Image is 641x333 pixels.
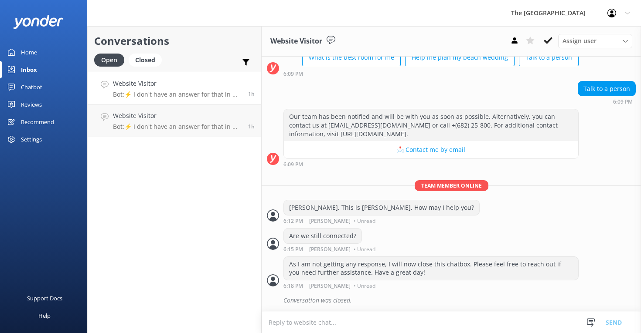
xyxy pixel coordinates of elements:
[284,141,578,158] button: 📩 Contact me by email
[519,49,579,66] button: Talk to a person
[129,54,162,67] div: Closed
[283,219,303,224] strong: 6:12 PM
[309,219,351,224] span: [PERSON_NAME]
[283,283,579,289] div: Aug 22 2025 12:18am (UTC -10:00) Pacific/Honolulu
[354,219,375,224] span: • Unread
[354,283,375,289] span: • Unread
[563,36,597,46] span: Assign user
[558,34,632,48] div: Assign User
[309,283,351,289] span: [PERSON_NAME]
[354,247,375,252] span: • Unread
[21,131,42,148] div: Settings
[113,111,242,121] h4: Website Visitor
[21,78,42,96] div: Chatbot
[284,229,361,243] div: Are we still connected?
[113,123,242,131] p: Bot: ⚡ I don't have an answer for that in my knowledge base. Please try and rephrase your questio...
[309,247,351,252] span: [PERSON_NAME]
[284,109,578,141] div: Our team has been notified and will be with you as soon as possible. Alternatively, you can conta...
[21,113,54,131] div: Recommend
[21,96,42,113] div: Reviews
[415,180,488,191] span: Team member online
[283,218,480,224] div: Aug 22 2025 12:12am (UTC -10:00) Pacific/Honolulu
[13,15,63,29] img: yonder-white-logo.png
[27,289,62,307] div: Support Docs
[283,283,303,289] strong: 6:18 PM
[283,161,579,167] div: Aug 22 2025 12:09am (UTC -10:00) Pacific/Honolulu
[283,71,579,77] div: Aug 22 2025 12:09am (UTC -10:00) Pacific/Honolulu
[248,90,255,98] span: Aug 24 2025 01:14am (UTC -10:00) Pacific/Honolulu
[113,79,242,88] h4: Website Visitor
[283,293,636,308] div: Conversation was closed.
[283,247,303,252] strong: 6:15 PM
[21,61,37,78] div: Inbox
[578,81,635,96] div: Talk to a person
[270,36,322,47] h3: Website Visitor
[94,55,129,64] a: Open
[94,33,255,49] h2: Conversations
[578,98,636,104] div: Aug 22 2025 12:09am (UTC -10:00) Pacific/Honolulu
[405,49,515,66] button: Help me plan my beach wedding
[88,104,261,137] a: Website VisitorBot:⚡ I don't have an answer for that in my knowledge base. Please try and rephras...
[283,246,378,252] div: Aug 22 2025 12:15am (UTC -10:00) Pacific/Honolulu
[88,72,261,104] a: Website VisitorBot:⚡ I don't have an answer for that in my knowledge base. Please try and rephras...
[38,307,51,324] div: Help
[284,200,479,215] div: [PERSON_NAME], This is [PERSON_NAME], How may I help you?
[267,293,636,308] div: 2025-08-22T10:18:05.908
[302,49,401,66] button: What is the best room for me
[613,99,633,104] strong: 6:09 PM
[283,162,303,167] strong: 6:09 PM
[284,257,578,280] div: As I am not getting any response, I will now close this chatbox. Please feel free to reach out if...
[94,54,124,67] div: Open
[113,91,242,98] p: Bot: ⚡ I don't have an answer for that in my knowledge base. Please try and rephrase your questio...
[248,123,255,130] span: Aug 24 2025 01:08am (UTC -10:00) Pacific/Honolulu
[129,55,166,64] a: Closed
[21,44,37,61] div: Home
[283,71,303,77] strong: 6:09 PM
